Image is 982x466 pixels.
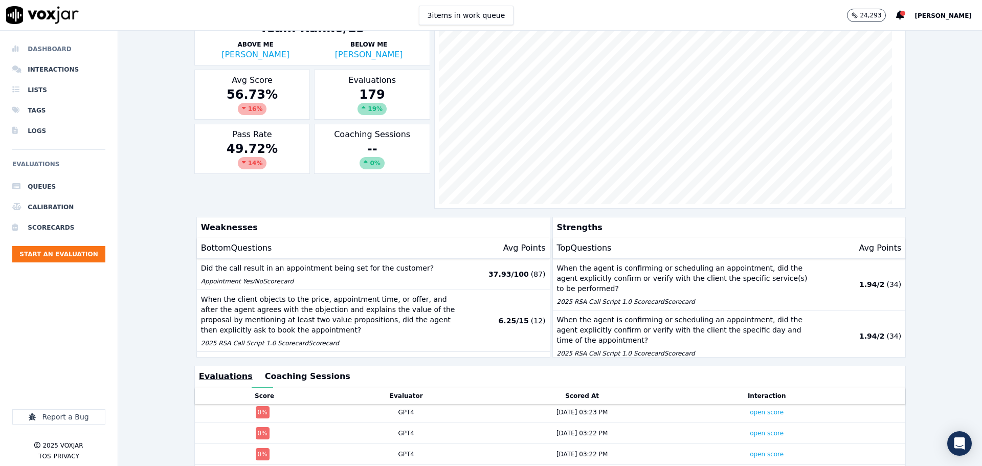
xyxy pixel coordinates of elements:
[255,392,274,400] button: Score
[360,157,384,169] div: 0%
[199,86,306,115] div: 56.73 %
[221,50,289,59] a: [PERSON_NAME]
[503,242,546,254] p: Avg Points
[319,141,426,169] div: --
[12,158,105,176] h6: Evaluations
[914,9,982,21] button: [PERSON_NAME]
[748,392,786,400] button: Interaction
[38,452,51,460] button: TOS
[886,279,901,290] p: ( 34 )
[556,450,608,458] div: [DATE] 03:22 PM
[199,370,253,383] button: Evaluations
[238,157,267,169] div: 14 %
[54,452,79,460] button: Privacy
[194,70,310,120] div: Avg Score
[201,277,459,285] p: Appointment Yes/No Scorecard
[358,103,387,115] div: 19 %
[335,50,403,59] a: [PERSON_NAME]
[12,409,105,425] button: Report a Bug
[201,242,272,254] p: Bottom Questions
[194,124,310,174] div: Pass Rate
[750,430,784,437] a: open score
[199,40,313,49] p: Above Me
[201,356,459,387] p: When the agent is confirming or scheduling an appointment, did the agent explicitly ask the clien...
[12,121,105,141] a: Logs
[553,217,902,238] p: Strengths
[201,339,459,347] p: 2025 RSA Call Script 1.0 Scorecard Scorecard
[556,408,608,416] div: [DATE] 03:23 PM
[557,315,815,345] p: When the agent is confirming or scheduling an appointment, did the agent explicitly confirm or ve...
[256,427,270,439] div: 0 %
[12,217,105,238] a: Scorecards
[201,294,459,335] p: When the client objects to the price, appointment time, or offer, and after the agent agrees with...
[197,217,546,238] p: Weaknesses
[553,259,906,310] button: When the agent is confirming or scheduling an appointment, did the agent explicitly confirm or ve...
[398,450,414,458] div: GPT4
[197,352,550,404] button: When the agent is confirming or scheduling an appointment, did the agent explicitly ask the clien...
[12,246,105,262] button: Start an Evaluation
[201,263,459,273] p: Did the call result in an appointment being set for the customer?
[256,406,270,418] div: 0 %
[199,141,306,169] div: 49.72 %
[886,331,901,341] p: ( 34 )
[197,290,550,352] button: When the client objects to the price, appointment time, or offer, and after the agent agrees with...
[312,40,426,49] p: Below Me
[553,310,906,362] button: When the agent is confirming or scheduling an appointment, did the agent explicitly confirm or ve...
[860,11,881,19] p: 24,293
[314,70,430,120] div: Evaluations
[557,298,815,306] p: 2025 RSA Call Script 1.0 Scorecard Scorecard
[557,263,815,294] p: When the agent is confirming or scheduling an appointment, did the agent explicitly confirm or ve...
[750,451,784,458] a: open score
[557,349,815,358] p: 2025 RSA Call Script 1.0 Scorecard Scorecard
[556,429,608,437] div: [DATE] 03:22 PM
[859,331,884,341] p: 1.94 / 2
[914,12,972,19] span: [PERSON_NAME]
[565,392,599,400] button: Scored At
[12,176,105,197] a: Queues
[859,279,884,290] p: 1.94 / 2
[398,429,414,437] div: GPT4
[256,448,270,460] div: 0 %
[42,441,83,450] p: 2025 Voxjar
[238,103,267,115] div: 16 %
[557,242,612,254] p: Top Questions
[859,242,901,254] p: Avg Points
[419,6,514,25] button: 3items in work queue
[531,269,546,279] p: ( 87 )
[12,80,105,100] a: Lists
[12,39,105,59] a: Dashboard
[847,9,886,22] button: 24,293
[319,86,426,115] div: 179
[197,259,550,290] button: Did the call result in an appointment being set for the customer? Appointment Yes/NoScorecard 37....
[265,370,350,383] button: Coaching Sessions
[12,197,105,217] a: Calibration
[12,100,105,121] a: Tags
[6,6,79,24] img: voxjar logo
[398,408,414,416] div: GPT4
[847,9,896,22] button: 24,293
[12,59,105,80] a: Interactions
[314,124,430,174] div: Coaching Sessions
[488,269,529,279] p: 37.93 / 100
[390,392,423,400] button: Evaluator
[947,431,972,456] div: Open Intercom Messenger
[531,316,546,326] p: ( 12 )
[499,316,529,326] p: 6.25 / 15
[750,409,784,416] a: open score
